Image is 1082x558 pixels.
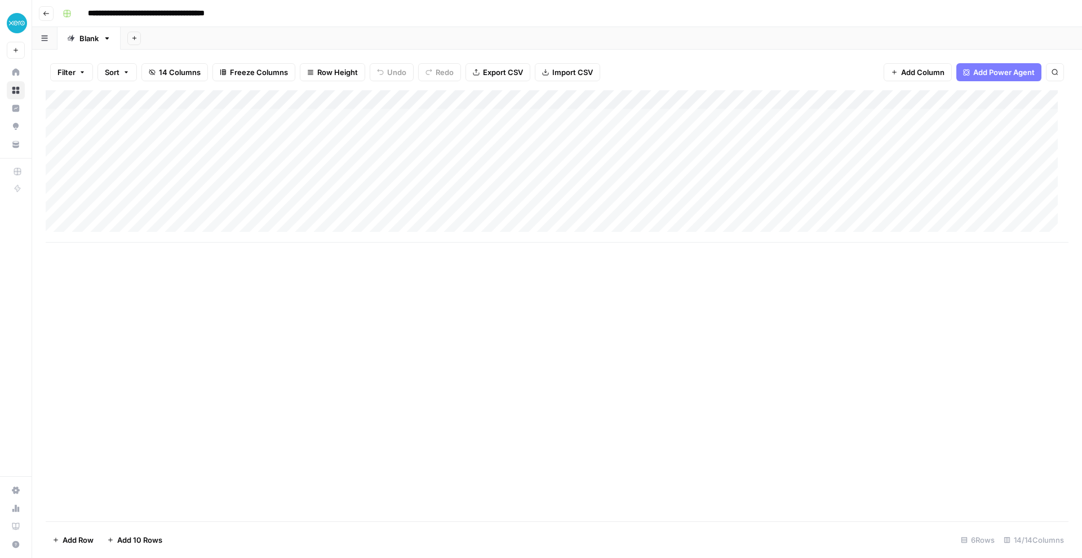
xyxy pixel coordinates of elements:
[418,63,461,81] button: Redo
[230,67,288,78] span: Freeze Columns
[79,33,99,44] div: Blank
[100,531,169,549] button: Add 10 Rows
[956,63,1041,81] button: Add Power Agent
[7,535,25,553] button: Help + Support
[97,63,137,81] button: Sort
[105,67,119,78] span: Sort
[999,531,1068,549] div: 14/14 Columns
[63,534,94,546] span: Add Row
[57,27,121,50] a: Blank
[901,67,944,78] span: Add Column
[317,67,358,78] span: Row Height
[973,67,1035,78] span: Add Power Agent
[141,63,208,81] button: 14 Columns
[7,99,25,117] a: Insights
[7,81,25,99] a: Browse
[212,63,295,81] button: Freeze Columns
[436,67,454,78] span: Redo
[7,135,25,153] a: Your Data
[300,63,365,81] button: Row Height
[7,499,25,517] a: Usage
[7,63,25,81] a: Home
[483,67,523,78] span: Export CSV
[884,63,952,81] button: Add Column
[46,531,100,549] button: Add Row
[7,13,27,33] img: XeroOps Logo
[117,534,162,546] span: Add 10 Rows
[7,481,25,499] a: Settings
[50,63,93,81] button: Filter
[7,117,25,135] a: Opportunities
[57,67,76,78] span: Filter
[370,63,414,81] button: Undo
[159,67,201,78] span: 14 Columns
[552,67,593,78] span: Import CSV
[535,63,600,81] button: Import CSV
[7,517,25,535] a: Learning Hub
[387,67,406,78] span: Undo
[7,9,25,37] button: Workspace: XeroOps
[956,531,999,549] div: 6 Rows
[465,63,530,81] button: Export CSV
